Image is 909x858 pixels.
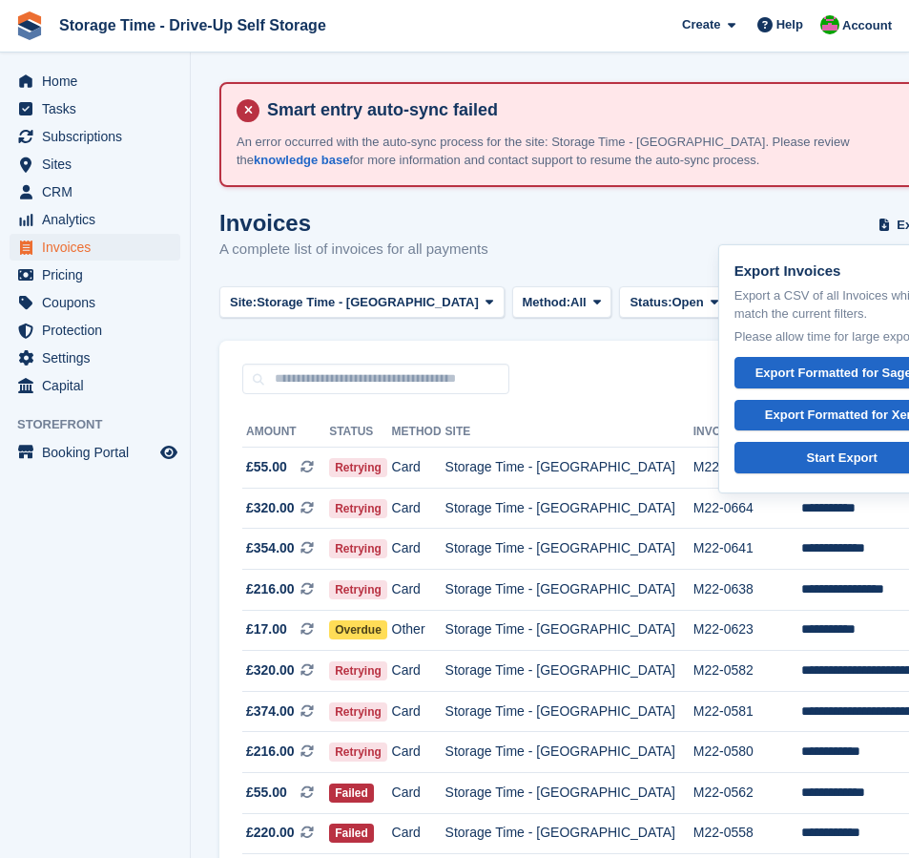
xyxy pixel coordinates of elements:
td: Storage Time - [GEOGRAPHIC_DATA] [445,732,693,773]
a: menu [10,345,180,371]
a: Preview store [157,441,180,464]
span: Failed [329,824,374,843]
span: Analytics [42,206,156,233]
span: Subscriptions [42,123,156,150]
span: Help [776,15,803,34]
span: Retrying [329,661,387,680]
span: Capital [42,372,156,399]
span: Invoices [42,234,156,261]
span: Retrying [329,743,387,762]
a: Storage Time - Drive-Up Self Storage [52,10,334,41]
span: Sites [42,151,156,178]
span: £55.00 [246,783,287,803]
span: Create [682,15,720,34]
td: M22-0641 [693,529,802,570]
span: Pricing [42,262,156,288]
span: £320.00 [246,660,295,680]
span: Method: [523,293,571,312]
td: Card [392,529,445,570]
span: £216.00 [246,742,295,762]
td: Storage Time - [GEOGRAPHIC_DATA] [445,651,693,692]
a: menu [10,178,180,205]
span: Account [842,16,892,35]
td: Storage Time - [GEOGRAPHIC_DATA] [445,610,693,651]
td: Storage Time - [GEOGRAPHIC_DATA] [445,691,693,732]
h1: Invoices [219,210,488,236]
span: £216.00 [246,579,295,599]
span: Retrying [329,580,387,599]
td: Card [392,448,445,489]
span: £220.00 [246,823,295,843]
td: Card [392,569,445,610]
span: £17.00 [246,619,287,639]
button: Method: All [512,286,612,318]
span: Retrying [329,539,387,558]
td: M22-0582 [693,651,802,692]
span: Storefront [17,415,190,434]
td: M22-0581 [693,691,802,732]
a: knowledge base [254,153,349,167]
td: Storage Time - [GEOGRAPHIC_DATA] [445,813,693,854]
a: menu [10,123,180,150]
span: Home [42,68,156,94]
a: menu [10,317,180,344]
a: menu [10,151,180,178]
button: Site: Storage Time - [GEOGRAPHIC_DATA] [219,286,505,318]
span: Tasks [42,95,156,122]
td: Storage Time - [GEOGRAPHIC_DATA] [445,529,693,570]
span: Booking Portal [42,439,156,466]
span: CRM [42,178,156,205]
p: A complete list of invoices for all payments [219,239,488,261]
td: M22-0562 [693,772,802,813]
span: Storage Time - [GEOGRAPHIC_DATA] [257,293,479,312]
td: Storage Time - [GEOGRAPHIC_DATA] [445,448,693,489]
a: menu [10,262,180,288]
span: Overdue [329,620,387,639]
span: Retrying [329,702,387,722]
td: Storage Time - [GEOGRAPHIC_DATA] [445,569,693,610]
span: £55.00 [246,457,287,477]
img: Saeed [820,15,839,34]
span: Retrying [329,458,387,477]
th: Invoice Number [693,417,802,448]
span: Settings [42,345,156,371]
td: Card [392,651,445,692]
td: M22-0558 [693,813,802,854]
td: Card [392,691,445,732]
a: menu [10,234,180,261]
td: Card [392,772,445,813]
span: Open [671,293,703,312]
td: Card [392,813,445,854]
a: menu [10,68,180,94]
th: Method [392,417,445,448]
td: Other [392,610,445,651]
td: M22-0638 [693,569,802,610]
p: An error occurred with the auto-sync process for the site: Storage Time - [GEOGRAPHIC_DATA]. Plea... [237,133,904,170]
a: menu [10,95,180,122]
a: menu [10,206,180,233]
span: Coupons [42,289,156,316]
td: Storage Time - [GEOGRAPHIC_DATA] [445,772,693,813]
td: M22-0580 [693,732,802,773]
span: £374.00 [246,701,295,722]
span: Status: [630,293,671,312]
img: stora-icon-8386f47178a22dfd0bd8f6a31ec36ba5ce8667c1dd55bd0f319d3a0aa187defe.svg [15,11,44,40]
span: Retrying [329,499,387,518]
span: Site: [230,293,257,312]
th: Amount [242,417,329,448]
a: menu [10,439,180,466]
span: All [570,293,587,312]
td: Storage Time - [GEOGRAPHIC_DATA] [445,488,693,529]
td: M22-0623 [693,610,802,651]
td: M22-0673 [693,448,802,489]
th: Status [329,417,391,448]
button: Status: Open [619,286,729,318]
td: M22-0664 [693,488,802,529]
td: Card [392,488,445,529]
th: Site [445,417,693,448]
a: menu [10,289,180,316]
div: Start Export [807,449,878,468]
td: Card [392,732,445,773]
span: £354.00 [246,538,295,558]
span: Failed [329,784,374,803]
